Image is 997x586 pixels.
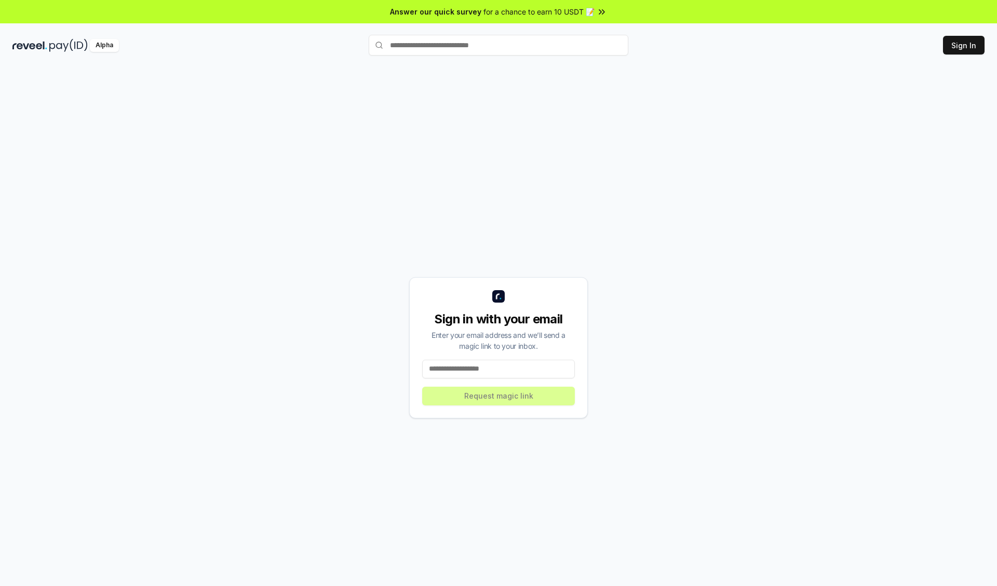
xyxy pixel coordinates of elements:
div: Alpha [90,39,119,52]
span: Answer our quick survey [390,6,481,17]
button: Sign In [943,36,985,54]
img: logo_small [492,290,505,303]
span: for a chance to earn 10 USDT 📝 [483,6,595,17]
div: Sign in with your email [422,311,575,328]
img: pay_id [49,39,88,52]
div: Enter your email address and we’ll send a magic link to your inbox. [422,330,575,351]
img: reveel_dark [12,39,47,52]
